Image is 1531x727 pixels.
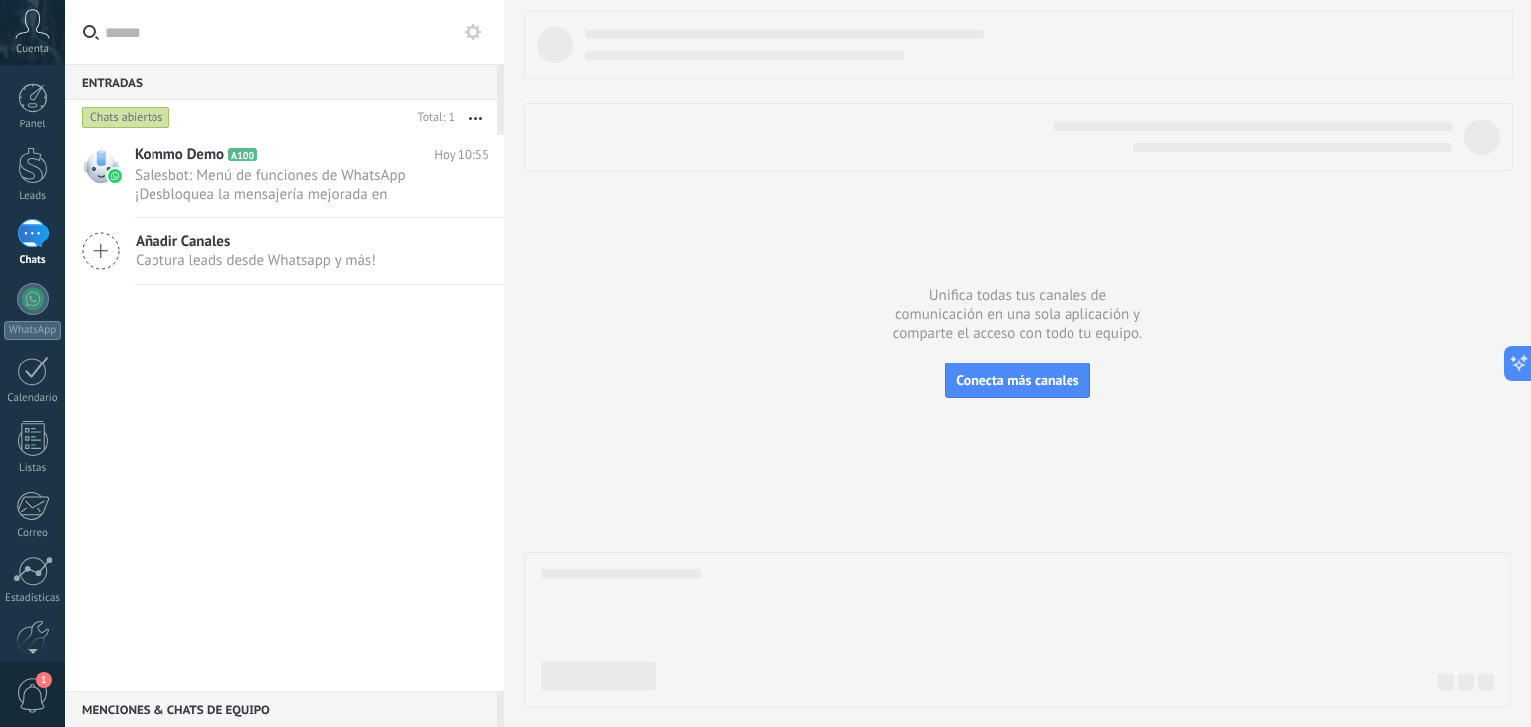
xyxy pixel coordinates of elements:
[455,100,497,135] button: Más
[945,363,1089,398] button: Conecta más canales
[65,64,497,100] div: Entradas
[16,43,49,56] span: Cuenta
[4,321,61,340] div: WhatsApp
[956,371,1078,389] span: Conecta más canales
[410,108,455,127] div: Total: 1
[135,145,224,165] span: Kommo Demo
[36,672,52,688] span: 1
[4,527,62,540] div: Correo
[108,169,122,183] img: waba.svg
[135,166,452,204] span: Salesbot: Menú de funciones de WhatsApp ¡Desbloquea la mensajería mejorada en WhatsApp! Haz clic ...
[4,119,62,131] div: Panel
[136,251,376,270] span: Captura leads desde Whatsapp y más!
[4,462,62,475] div: Listas
[82,106,170,129] div: Chats abiertos
[434,145,489,165] span: Hoy 10:55
[228,148,257,161] span: A100
[4,254,62,267] div: Chats
[136,232,376,251] span: Añadir Canales
[4,392,62,405] div: Calendario
[4,592,62,605] div: Estadísticas
[65,135,504,217] a: Kommo Demo A100 Hoy 10:55 Salesbot: Menú de funciones de WhatsApp ¡Desbloquea la mensajería mejor...
[65,691,497,727] div: Menciones & Chats de equipo
[4,190,62,203] div: Leads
